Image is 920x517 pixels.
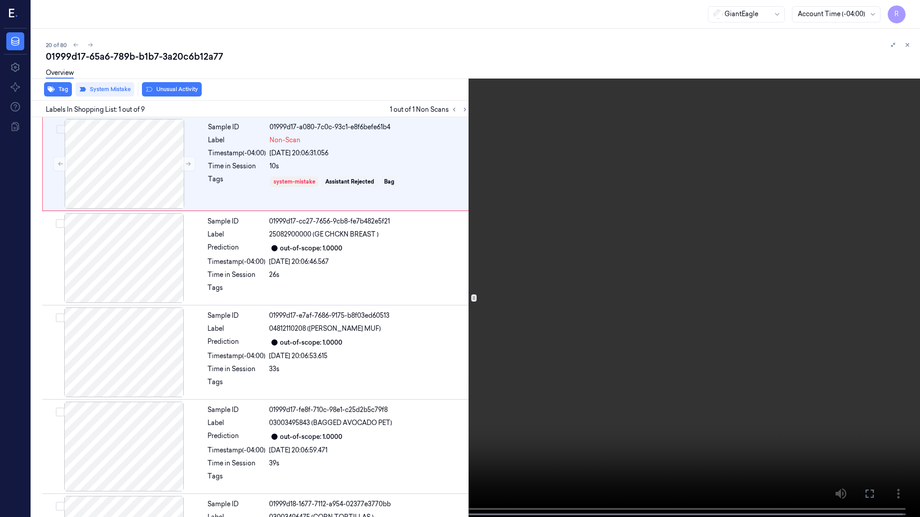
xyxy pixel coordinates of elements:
div: out-of-scope: 1.0000 [280,244,342,253]
div: Sample ID [208,499,265,509]
span: Labels In Shopping List: 1 out of 9 [46,105,145,114]
div: 39s [269,459,469,468]
div: [DATE] 20:06:31.056 [270,149,468,158]
div: Label [208,418,265,428]
div: 01999d17-65a6-789b-b1b7-3a20c6b12a77 [46,50,913,63]
div: Tags [208,472,265,486]
span: Non-Scan [270,136,301,145]
div: Timestamp (-04:00) [208,446,265,455]
div: Sample ID [208,123,266,132]
div: Bag [384,178,394,186]
div: Timestamp (-04:00) [208,149,266,158]
div: 01999d17-fe8f-710c-98e1-c25d2b5c79f8 [269,405,469,415]
div: Time in Session [208,162,266,171]
div: 33s [269,364,469,374]
button: R [888,5,906,23]
div: Sample ID [208,405,265,415]
div: Sample ID [208,311,265,320]
div: Label [208,324,265,333]
div: Label [208,136,266,145]
div: Tags [208,283,265,298]
div: 01999d18-1677-7112-a954-02377e3770bb [269,499,469,509]
div: 01999d17-a080-7c0c-93c1-e8f6befe61b4 [270,123,468,132]
div: out-of-scope: 1.0000 [280,338,342,347]
div: [DATE] 20:06:59.471 [269,446,469,455]
div: Time in Session [208,364,265,374]
div: 01999d17-cc27-7656-9cb8-fe7b482e5f21 [269,217,469,226]
div: Time in Session [208,459,265,468]
span: 1 out of 1 Non Scans [390,104,470,115]
a: Overview [46,68,74,79]
div: Tags [208,377,265,392]
button: Select row [56,502,65,511]
div: Prediction [208,337,265,348]
div: Prediction [208,431,265,442]
span: 20 of 80 [46,41,67,49]
div: Assistant Rejected [325,178,374,186]
button: Select row [56,407,65,416]
div: Sample ID [208,217,265,226]
div: system-mistake [274,178,315,186]
div: Tags [208,175,266,189]
button: Select row [56,219,65,228]
span: 04812110208 ([PERSON_NAME] MUF) [269,324,381,333]
div: [DATE] 20:06:53.615 [269,351,469,361]
div: [DATE] 20:06:46.567 [269,257,469,267]
div: Time in Session [208,270,265,280]
div: Label [208,230,265,239]
span: 03003495843 (BAGGED AVOCADO PET) [269,418,392,428]
button: Select row [56,125,65,134]
div: 26s [269,270,469,280]
button: Unusual Activity [142,82,202,96]
div: Prediction [208,243,265,254]
button: Tag [44,82,72,96]
div: Timestamp (-04:00) [208,351,265,361]
div: Timestamp (-04:00) [208,257,265,267]
div: 10s [270,162,468,171]
button: Select row [56,313,65,322]
div: out-of-scope: 1.0000 [280,432,342,442]
span: 25082900000 (GE CHCKN BREAST ) [269,230,379,239]
div: 01999d17-e7af-7686-9175-b8f03ed60513 [269,311,469,320]
button: System Mistake [75,82,134,96]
